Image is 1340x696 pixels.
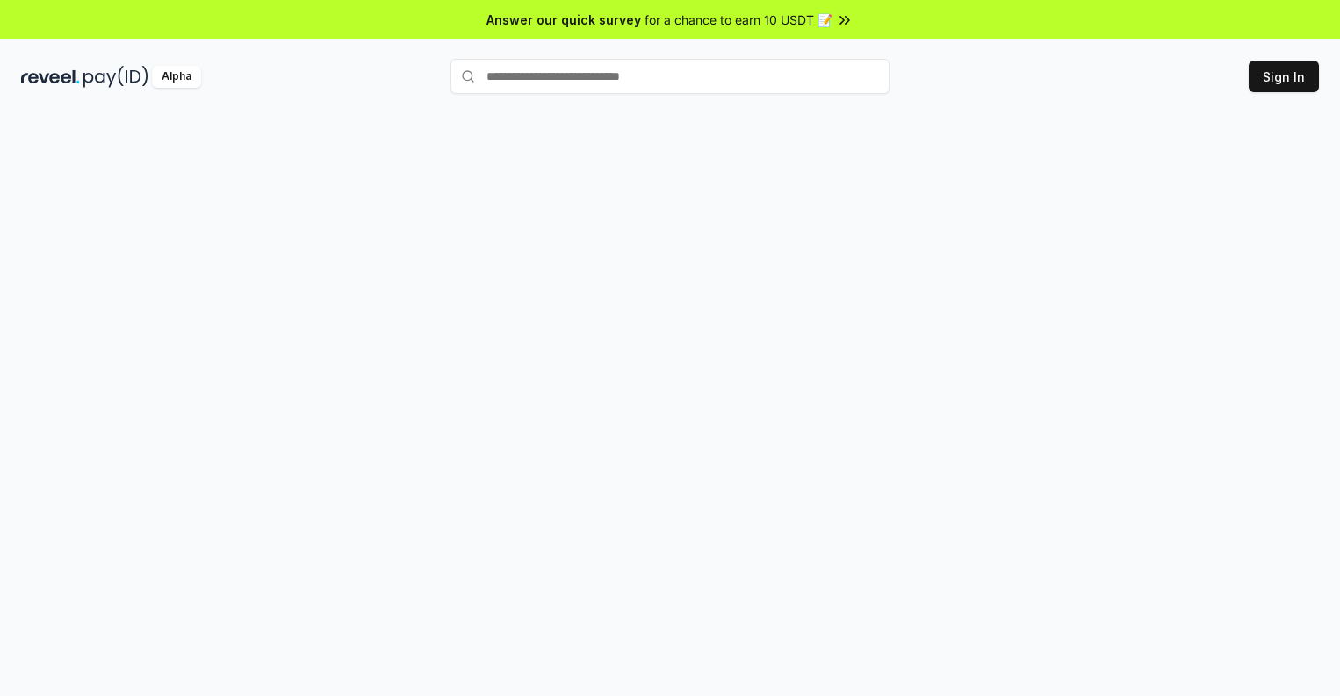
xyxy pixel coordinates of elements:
[1249,61,1319,92] button: Sign In
[645,11,832,29] span: for a chance to earn 10 USDT 📝
[486,11,641,29] span: Answer our quick survey
[83,66,148,88] img: pay_id
[152,66,201,88] div: Alpha
[21,66,80,88] img: reveel_dark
